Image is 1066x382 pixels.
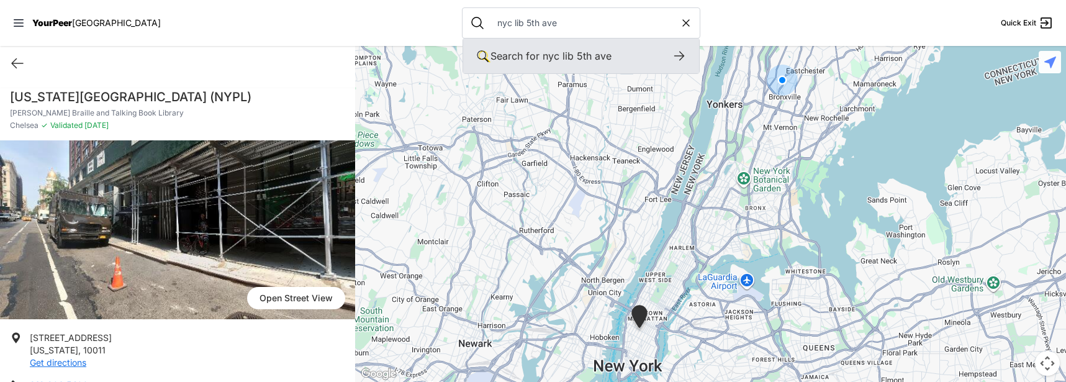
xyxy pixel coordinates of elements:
[762,60,803,101] div: You are here!
[358,366,399,382] a: Open this area in Google Maps (opens a new window)
[10,121,38,130] span: Chelsea
[30,332,112,343] span: [STREET_ADDRESS]
[32,19,161,27] a: YourPeer[GEOGRAPHIC_DATA]
[30,357,86,368] a: Get directions
[490,17,680,29] input: Search
[72,17,161,28] span: [GEOGRAPHIC_DATA]
[32,17,72,28] span: YourPeer
[247,287,345,309] span: Open Street View
[1035,351,1060,376] button: Map camera controls
[490,50,540,62] span: Search for
[78,345,81,355] span: ,
[10,88,345,106] h1: [US_STATE][GEOGRAPHIC_DATA] (NYPL)
[1001,16,1054,30] a: Quick Exit
[50,121,83,130] span: Validated
[358,366,399,382] img: Google
[41,121,48,130] span: ✓
[30,345,78,355] span: [US_STATE]
[624,300,655,338] div: Andrew Heiskell Braille and Talking Book Library
[10,108,345,118] p: [PERSON_NAME] Braille and Talking Book Library
[1001,18,1036,28] span: Quick Exit
[83,121,109,130] span: [DATE]
[543,50,612,62] span: nyc lib 5th ave
[83,345,106,355] span: 10011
